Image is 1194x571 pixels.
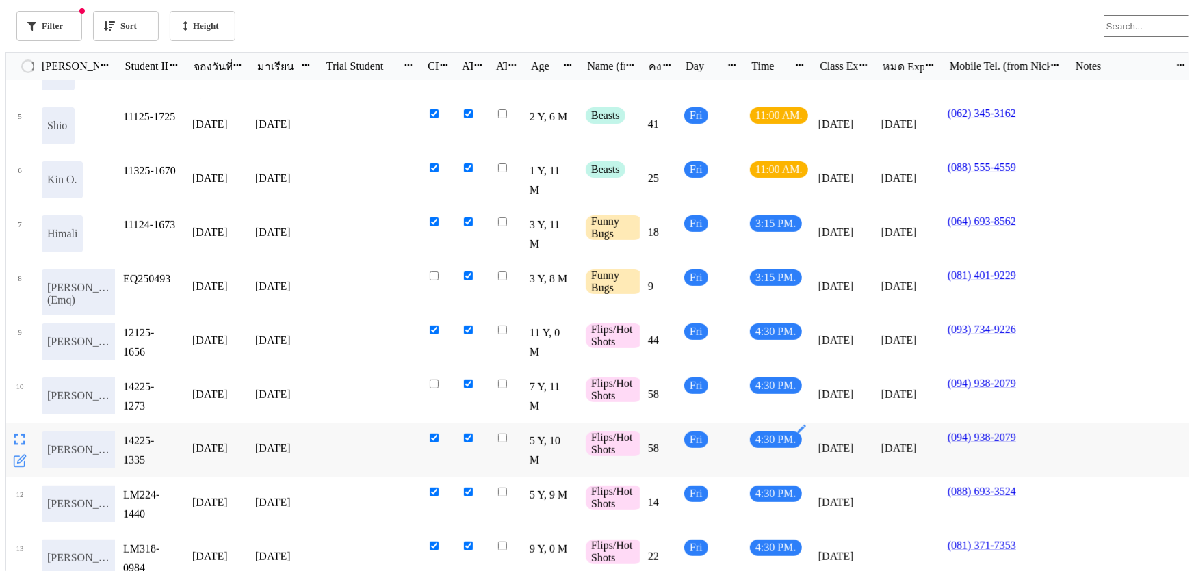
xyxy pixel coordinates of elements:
[818,442,881,455] p: [DATE]
[881,280,948,293] p: [DATE]
[192,550,255,563] p: [DATE]
[648,550,684,563] p: 22
[750,161,808,178] div: 11:00 AM.
[684,107,708,124] div: Fri
[255,280,324,293] p: [DATE]
[419,60,439,72] div: CF
[123,269,176,289] p: EQ250493
[586,486,643,510] div: Flips/Hot Shots
[586,377,643,402] div: Flips/Hot Shots
[874,58,924,75] div: หมด Expired date (from [PERSON_NAME] Name)
[818,280,881,293] p: [DATE]
[750,431,802,448] div: 4:30 PM.
[684,486,708,502] div: Fri
[255,118,324,131] p: [DATE]
[881,442,948,455] p: [DATE]
[530,323,569,361] p: 11 Y, 0 M
[93,11,159,41] a: Sort
[684,269,708,286] div: Fri
[684,215,708,232] div: Fri
[586,540,643,564] div: Flips/Hot Shots
[117,60,169,72] div: Student ID (from [PERSON_NAME] Name)
[942,60,1050,72] div: Mobile Tel. (from Nick Name)
[47,552,112,564] p: [PERSON_NAME]
[192,280,255,293] p: [DATE]
[948,215,1074,228] a: (064) 693-8562
[812,60,857,72] div: Class Expiration
[530,540,569,559] p: 9 Y, 0 M
[123,431,176,469] p: 14225-1335
[586,215,643,240] div: Funny Bugs
[530,486,569,505] p: 5 Y, 9 M
[530,215,569,253] p: 3 Y, 11 M
[18,99,22,153] span: 5
[47,444,112,456] p: [PERSON_NAME]
[948,540,1074,552] a: (081) 371-7353
[818,388,881,401] p: [DATE]
[948,377,1074,390] a: (094) 938-2079
[684,540,708,556] div: Fri
[586,431,643,456] div: Flips/Hot Shots
[47,282,112,306] p: [PERSON_NAME](Emq)
[523,60,562,72] div: Age
[16,369,24,423] span: 10
[6,53,115,80] div: grid
[586,161,625,178] div: Beasts
[18,207,22,261] span: 7
[488,60,507,72] div: ATK
[948,269,1074,282] a: (081) 401-9229
[818,334,881,347] p: [DATE]
[255,226,324,239] p: [DATE]
[750,215,802,232] div: 3:15 PM.
[185,58,231,75] div: จองวันที่
[192,118,255,131] p: [DATE]
[249,58,301,75] div: มาเรียน
[684,161,708,178] div: Fri
[648,334,684,347] p: 44
[579,60,624,72] div: Name (from Class)
[170,11,235,41] a: Height
[818,496,881,509] p: [DATE]
[684,377,708,394] div: Fri
[255,550,324,563] p: [DATE]
[818,118,881,131] p: [DATE]
[318,60,403,72] div: Trial Student
[750,269,802,286] div: 3:15 PM.
[948,161,1074,174] a: (088) 555-4559
[34,60,99,72] div: [PERSON_NAME] Name
[530,269,569,289] p: 3 Y, 8 M
[530,107,569,127] p: 2 Y, 6 M
[47,390,112,402] p: [PERSON_NAME]
[255,388,324,401] p: [DATE]
[16,11,82,41] a: Filter
[123,161,176,181] p: 11325-1670
[744,60,795,72] div: Time
[123,323,176,361] p: 12125-1656
[18,315,22,369] span: 9
[750,486,802,502] div: 4:30 PM.
[648,496,684,509] p: 14
[648,226,684,239] p: 18
[192,172,255,185] p: [DATE]
[750,323,802,340] div: 4:30 PM.
[255,442,324,455] p: [DATE]
[123,486,176,523] p: LM224-1440
[948,107,1074,120] a: (062) 345-3162
[648,442,684,455] p: 58
[881,388,948,401] p: [DATE]
[677,60,726,72] div: Day
[47,228,77,240] p: Himali
[192,226,255,239] p: [DATE]
[818,172,881,185] p: [DATE]
[255,496,324,509] p: [DATE]
[47,120,69,132] p: Shio
[684,431,708,448] div: Fri
[750,377,802,394] div: 4:30 PM.
[123,377,176,415] p: 14225-1273
[818,550,881,563] p: [DATE]
[648,172,684,185] p: 25
[586,323,643,348] div: Flips/Hot Shots
[123,215,176,235] p: 11124-1673
[586,107,625,124] div: Beasts
[818,226,881,239] p: [DATE]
